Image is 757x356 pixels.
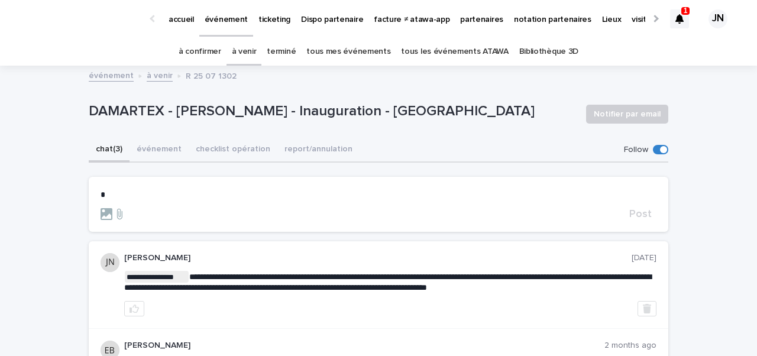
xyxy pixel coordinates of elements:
button: Post [625,209,656,219]
button: Notifier par email [586,105,668,124]
a: événement [89,68,134,82]
p: R 25 07 1302 [186,69,237,82]
button: like this post [124,301,144,316]
img: Ls34BcGeRexTGTNfXpUC [24,7,138,31]
button: report/annulation [277,138,360,163]
a: à confirmer [179,38,221,66]
p: DAMARTEX - [PERSON_NAME] - Inauguration - [GEOGRAPHIC_DATA] [89,103,577,120]
div: JN [709,9,727,28]
button: Delete post [638,301,656,316]
p: [PERSON_NAME] [124,341,604,351]
p: 1 [684,7,688,15]
p: 2 months ago [604,341,656,351]
button: chat (3) [89,138,130,163]
a: Bibliothèque 3D [519,38,578,66]
a: tous les événements ATAWA [401,38,508,66]
p: [PERSON_NAME] [124,253,632,263]
a: à venir [147,68,173,82]
a: à venir [232,38,257,66]
button: checklist opération [189,138,277,163]
div: 1 [670,9,689,28]
p: [DATE] [632,253,656,263]
button: événement [130,138,189,163]
span: Notifier par email [594,108,661,120]
span: Post [629,209,652,219]
a: terminé [267,38,296,66]
p: Follow [624,145,648,155]
a: tous mes événements [306,38,390,66]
